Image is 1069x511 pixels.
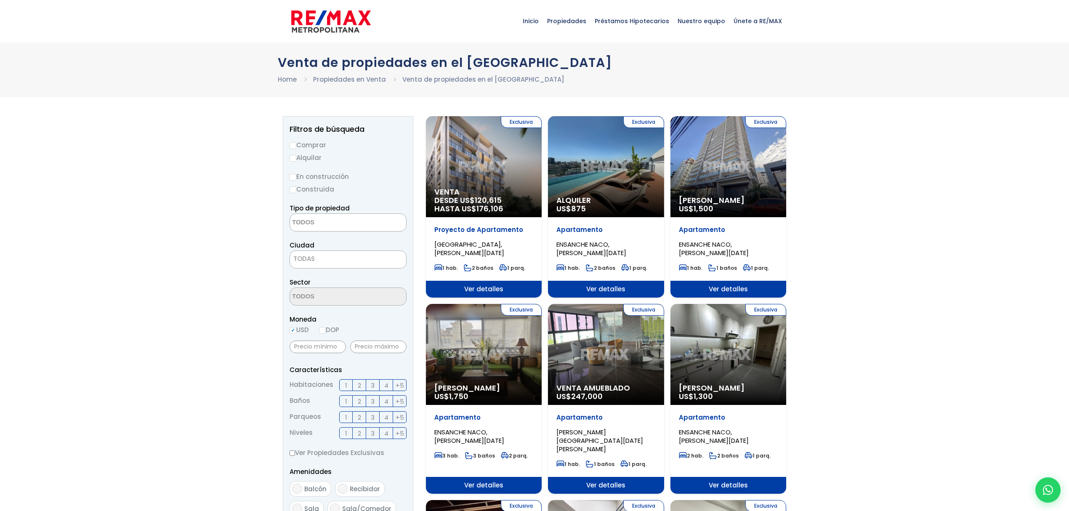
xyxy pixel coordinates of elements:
p: Características [290,365,407,375]
span: 4 [384,396,388,407]
p: Apartamento [679,226,778,234]
a: Exclusiva [PERSON_NAME] US$1,750 Apartamento ENSANCHE NACO, [PERSON_NAME][DATE] 3 hab. 3 baños 2 ... [426,304,542,494]
label: Construida [290,184,407,194]
label: DOP [319,325,339,335]
span: HASTA US$ [434,205,533,213]
span: 2 parq. [501,452,528,459]
span: 1 parq. [499,264,525,271]
input: Alquilar [290,155,296,162]
span: 4 [384,380,388,391]
a: Exclusiva [PERSON_NAME] US$1,300 Apartamento ENSANCHE NACO, [PERSON_NAME][DATE] 2 hab. 2 baños 1 ... [670,304,786,494]
span: Venta Amueblado [556,384,655,392]
p: Amenidades [290,466,407,477]
span: Tipo de propiedad [290,204,350,213]
p: Apartamento [679,413,778,422]
span: Balcón [304,484,327,493]
span: Parqueos [290,411,321,423]
span: Venta [434,188,533,196]
span: ENSANCHE NACO, [PERSON_NAME][DATE] [434,428,504,445]
span: 2 [358,428,361,439]
span: 1 baños [586,460,614,468]
span: Préstamos Hipotecarios [590,8,673,34]
span: 2 [358,412,361,423]
span: Exclusiva [745,304,786,316]
span: 1 hab. [434,264,458,271]
span: 2 baños [586,264,615,271]
span: +5 [396,380,404,391]
input: USD [290,327,296,334]
span: 2 hab. [679,452,703,459]
h1: Venta de propiedades en el [GEOGRAPHIC_DATA] [278,55,791,70]
h2: Filtros de búsqueda [290,125,407,133]
label: USD [290,325,309,335]
span: [PERSON_NAME] [679,384,778,392]
input: Precio máximo [350,341,407,353]
input: Balcón [292,484,302,494]
span: 1 [345,396,347,407]
a: Exclusiva Venta Amueblado US$247,000 Apartamento [PERSON_NAME][GEOGRAPHIC_DATA][DATE][PERSON_NAME... [548,304,664,494]
span: Ver detalles [548,477,664,494]
p: Apartamento [556,226,655,234]
span: TODAS [290,253,406,265]
input: Ver Propiedades Exclusivas [290,450,295,456]
span: 3 hab. [434,452,459,459]
span: ENSANCHE NACO, [PERSON_NAME][DATE] [556,240,626,257]
span: Habitaciones [290,379,333,391]
span: 2 baños [709,452,739,459]
span: 1,750 [449,391,468,402]
a: Exclusiva Venta DESDE US$120,615 HASTA US$176,106 Proyecto de Apartamento [GEOGRAPHIC_DATA], [PER... [426,116,542,298]
span: US$ [679,391,713,402]
span: 1 parq. [743,264,769,271]
a: Exclusiva [PERSON_NAME] US$1,500 Apartamento ENSANCHE NACO, [PERSON_NAME][DATE] 1 hab. 1 baños 1 ... [670,116,786,298]
label: Comprar [290,140,407,150]
span: Inicio [519,8,543,34]
span: Ver detalles [426,477,542,494]
span: Exclusiva [501,304,542,316]
span: US$ [556,203,586,214]
input: Comprar [290,142,296,149]
span: US$ [679,203,713,214]
span: Únete a RE/MAX [729,8,786,34]
a: Propiedades en Venta [313,75,386,84]
span: 1 [345,412,347,423]
span: Exclusiva [745,116,786,128]
span: TODAS [290,250,407,269]
span: Alquiler [556,196,655,205]
span: Baños [290,395,310,407]
span: 2 [358,396,361,407]
span: Recibidor [350,484,380,493]
span: 1 parq. [621,264,647,271]
span: 1 baños [708,264,737,271]
span: 2 [358,380,361,391]
input: En construcción [290,174,296,181]
span: Ciudad [290,241,314,250]
label: Ver Propiedades Exclusivas [290,447,407,458]
span: 176,106 [476,203,503,214]
span: Exclusiva [623,304,664,316]
span: 4 [384,428,388,439]
input: Precio mínimo [290,341,346,353]
span: US$ [556,391,603,402]
span: Sector [290,278,311,287]
span: 247,000 [571,391,603,402]
span: [PERSON_NAME] [434,384,533,392]
span: 1 [345,428,347,439]
input: DOP [319,327,326,334]
span: 120,615 [475,195,502,205]
span: 875 [571,203,586,214]
textarea: Search [290,214,372,232]
a: Home [278,75,297,84]
span: 1,300 [694,391,713,402]
a: Exclusiva Alquiler US$875 Apartamento ENSANCHE NACO, [PERSON_NAME][DATE] 1 hab. 2 baños 1 parq. V... [548,116,664,298]
span: 3 baños [465,452,495,459]
span: [PERSON_NAME] [679,196,778,205]
span: 1 parq. [620,460,646,468]
span: +5 [396,412,404,423]
span: 4 [384,412,388,423]
span: US$ [434,391,468,402]
span: 1 hab. [679,264,702,271]
input: Construida [290,186,296,193]
textarea: Search [290,288,372,306]
span: Moneda [290,314,407,325]
label: En construcción [290,171,407,182]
